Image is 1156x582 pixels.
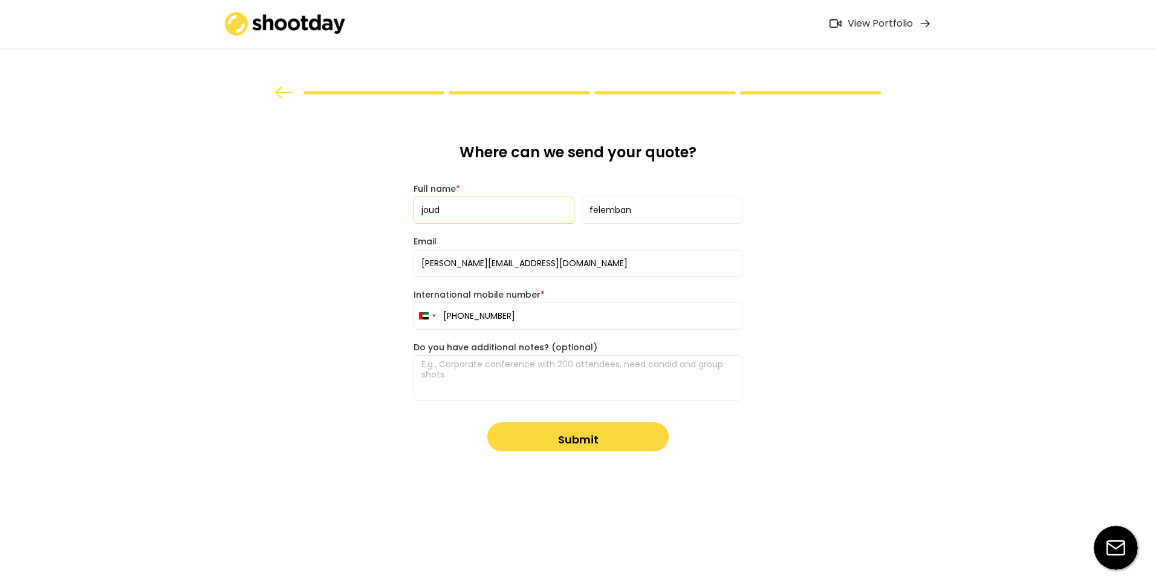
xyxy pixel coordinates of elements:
[848,18,913,30] div: View Portfolio
[414,183,742,194] div: Full name
[414,302,742,330] input: 050 123 4567
[414,289,742,300] div: International mobile number
[275,87,293,99] img: arrow%20back.svg
[225,12,346,36] img: shootday_logo.png
[487,422,669,451] button: Submit
[414,250,742,277] input: Email
[414,303,440,329] button: Selected country
[1094,526,1138,570] img: email-icon%20%281%29.svg
[830,19,842,28] img: Icon%20feather-video%402x.png
[582,197,742,224] input: Last name
[414,342,742,353] div: Do you have additional notes? (optional)
[414,236,742,247] div: Email
[414,197,574,224] input: First name
[414,143,742,171] div: Where can we send your quote?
